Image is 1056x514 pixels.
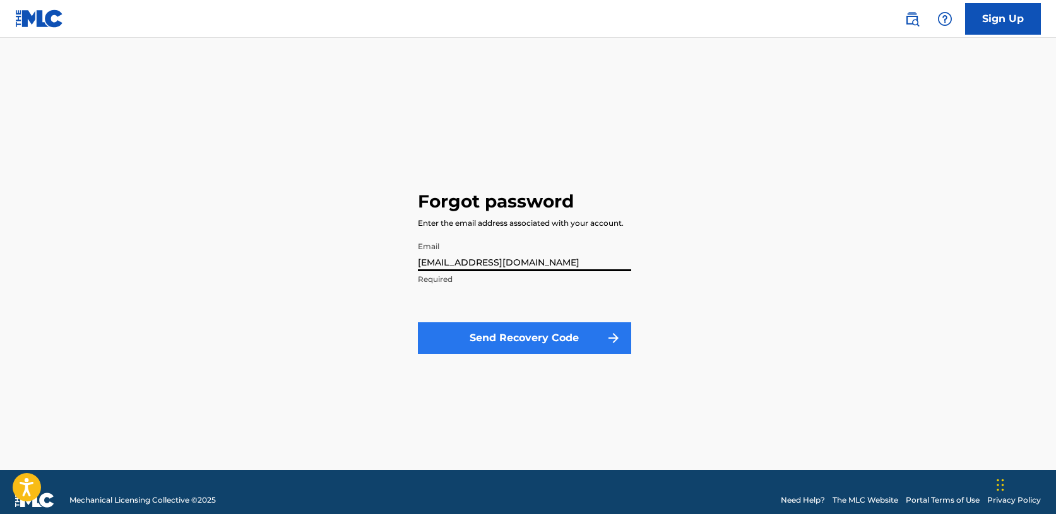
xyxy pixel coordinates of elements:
[899,6,925,32] a: Public Search
[833,494,898,506] a: The MLC Website
[418,274,631,285] p: Required
[418,190,574,213] h3: Forgot password
[906,494,980,506] a: Portal Terms of Use
[905,11,920,26] img: search
[937,11,952,26] img: help
[932,6,958,32] div: Help
[987,494,1041,506] a: Privacy Policy
[997,466,1004,504] div: Drag
[606,330,621,346] img: f7272a7cc735f4ea7f67.svg
[15,493,54,508] img: logo
[15,9,64,28] img: MLC Logo
[993,453,1056,514] iframe: Chat Widget
[965,3,1041,35] a: Sign Up
[69,494,216,506] span: Mechanical Licensing Collective © 2025
[418,218,624,229] div: Enter the email address associated with your account.
[418,322,631,354] button: Send Recovery Code
[781,494,825,506] a: Need Help?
